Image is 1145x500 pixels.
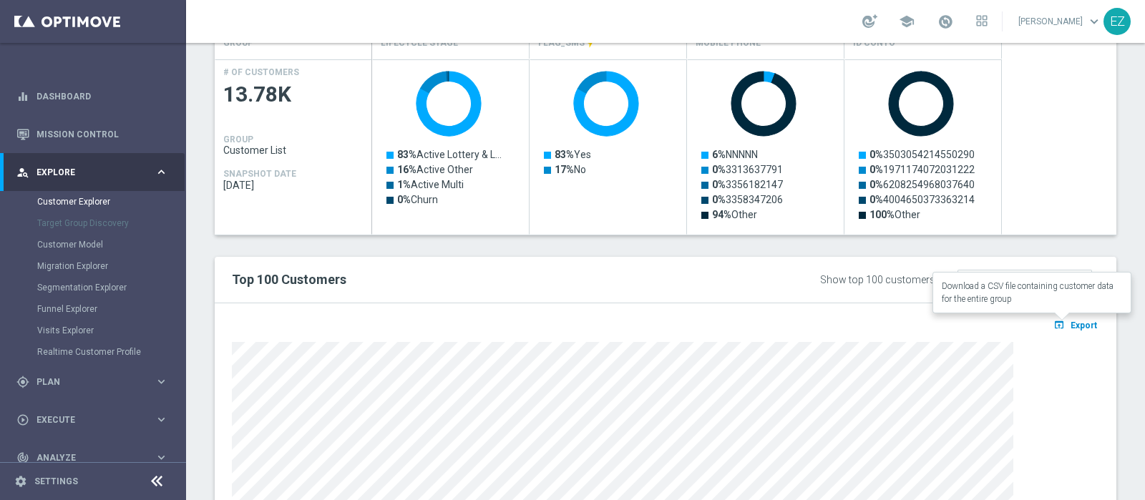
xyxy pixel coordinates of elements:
[1051,315,1099,334] button: open_in_browser Export
[712,164,726,175] tspan: 0%
[397,149,416,160] tspan: 83%
[16,167,169,178] button: person_search Explore keyboard_arrow_right
[869,209,920,220] text: Other
[36,77,168,115] a: Dashboard
[869,194,883,205] tspan: 0%
[16,115,168,153] div: Mission Control
[16,414,169,426] button: play_circle_outline Execute keyboard_arrow_right
[869,149,975,160] text: 3503054214550290
[853,31,895,56] h4: Id Conto
[1103,8,1131,35] div: EZ
[223,134,253,144] h4: GROUP
[232,271,729,288] h2: Top 100 Customers
[1053,319,1068,330] i: open_in_browser
[37,277,185,298] div: Segmentation Explorer
[712,179,726,190] tspan: 0%
[869,209,895,220] tspan: 100%
[14,475,27,488] i: settings
[37,234,185,255] div: Customer Model
[16,166,155,179] div: Explore
[155,165,168,179] i: keyboard_arrow_right
[36,378,155,386] span: Plan
[37,282,149,293] a: Segmentation Explorer
[37,303,149,315] a: Funnel Explorer
[37,341,185,363] div: Realtime Customer Profile
[712,149,726,160] tspan: 6%
[36,416,155,424] span: Execute
[555,164,574,175] tspan: 17%
[16,451,155,464] div: Analyze
[555,164,586,175] text: No
[16,451,29,464] i: track_changes
[397,164,473,175] text: Active Other
[869,164,883,175] tspan: 0%
[16,90,29,103] i: equalizer
[397,164,416,175] tspan: 16%
[712,209,731,220] tspan: 94%
[223,81,364,109] span: 13.78K
[1071,320,1097,330] span: Export
[397,179,464,190] text: Active Multi
[155,451,168,464] i: keyboard_arrow_right
[696,31,761,56] h4: Mobile Phone
[223,144,364,156] span: Customer List
[36,115,168,153] a: Mission Control
[16,129,169,140] button: Mission Control
[223,169,296,179] h4: SNAPSHOT DATE
[869,179,975,190] text: 6208254968037640
[16,91,169,102] button: equalizer Dashboard
[538,31,585,56] h4: FLAG_SMS
[16,77,168,115] div: Dashboard
[37,346,149,358] a: Realtime Customer Profile
[555,149,574,160] tspan: 83%
[37,212,185,234] div: Target Group Discovery
[155,375,168,388] i: keyboard_arrow_right
[712,179,783,190] text: 3356182147
[37,260,149,272] a: Migration Explorer
[712,164,783,175] text: 3313637791
[397,194,411,205] tspan: 0%
[372,59,1002,235] div: Press SPACE to select this row.
[16,452,169,464] button: track_changes Analyze keyboard_arrow_right
[397,149,502,160] text: Active Lottery & L…
[155,413,168,426] i: keyboard_arrow_right
[16,376,29,388] i: gps_fixed
[223,180,364,191] span: 2025-09-28
[820,274,948,286] div: Show top 100 customers by
[16,376,155,388] div: Plan
[16,166,29,179] i: person_search
[37,325,149,336] a: Visits Explorer
[397,194,438,205] text: Churn
[1086,14,1102,29] span: keyboard_arrow_down
[36,454,155,462] span: Analyze
[37,255,185,277] div: Migration Explorer
[1017,11,1103,32] a: [PERSON_NAME]keyboard_arrow_down
[555,149,591,160] text: Yes
[869,179,883,190] tspan: 0%
[712,194,726,205] tspan: 0%
[37,298,185,320] div: Funnel Explorer
[34,477,78,486] a: Settings
[869,149,883,160] tspan: 0%
[16,413,29,426] i: play_circle_outline
[16,376,169,388] button: gps_fixed Plan keyboard_arrow_right
[712,149,758,160] text: NNNNN
[223,67,299,77] h4: # OF CUSTOMERS
[397,179,411,190] tspan: 1%
[223,31,253,56] h4: GROUP
[899,14,915,29] span: school
[712,194,783,205] text: 3358347206
[37,191,185,212] div: Customer Explorer
[37,320,185,341] div: Visits Explorer
[712,209,757,220] text: Other
[869,194,975,205] text: 4004650373363214
[585,37,596,49] i: This attribute is updated in realtime
[215,59,372,235] div: Press SPACE to select this row.
[16,413,155,426] div: Execute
